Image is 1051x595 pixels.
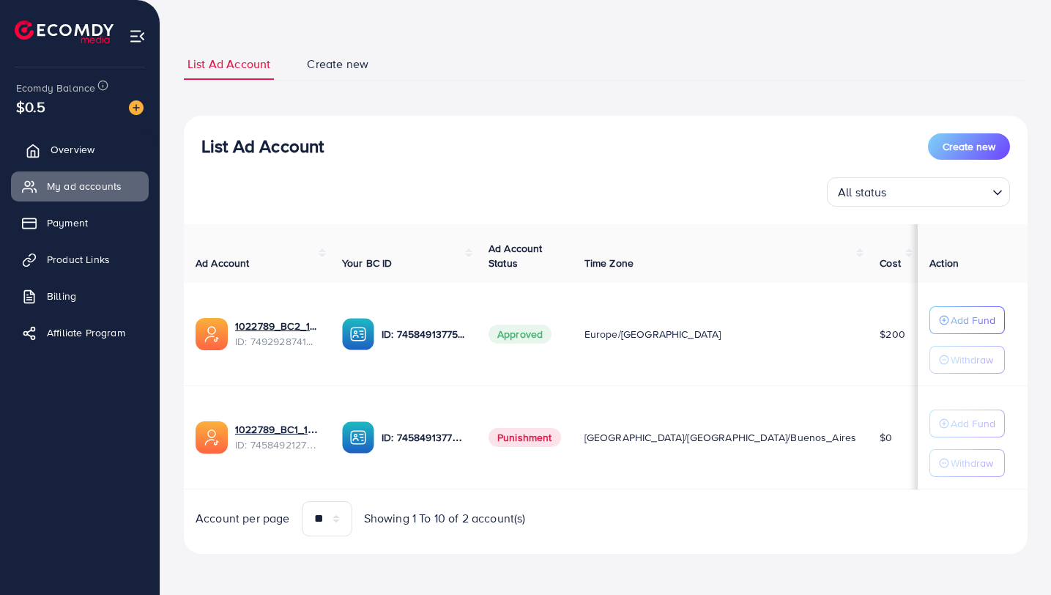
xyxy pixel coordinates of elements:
[342,318,374,350] img: ic-ba-acc.ded83a64.svg
[235,422,319,437] a: 1022789_BC1_1736565551132
[943,139,995,154] span: Create new
[951,311,995,329] p: Add Fund
[235,422,319,452] div: <span class='underline'>1022789_BC1_1736565551132</span></br>7458492127258099713
[489,428,561,447] span: Punishment
[929,256,959,270] span: Action
[342,256,393,270] span: Your BC ID
[51,142,94,157] span: Overview
[196,510,290,527] span: Account per page
[11,208,149,237] a: Payment
[307,56,368,73] span: Create new
[129,100,144,115] img: image
[187,56,270,73] span: List Ad Account
[129,28,146,45] img: menu
[47,325,125,340] span: Affiliate Program
[880,327,905,341] span: $200
[47,289,76,303] span: Billing
[880,430,892,445] span: $0
[11,281,149,311] a: Billing
[11,135,149,164] a: Overview
[489,241,543,270] span: Ad Account Status
[47,252,110,267] span: Product Links
[196,318,228,350] img: ic-ads-acc.e4c84228.svg
[989,529,1040,584] iframe: Chat
[891,179,987,203] input: Search for option
[835,182,890,203] span: All status
[929,346,1005,374] button: Withdraw
[382,429,465,446] p: ID: 7458491377538646017
[235,319,319,333] a: 1022789_BC2_1744583797071
[880,256,901,270] span: Cost
[342,421,374,454] img: ic-ba-acc.ded83a64.svg
[364,510,526,527] span: Showing 1 To 10 of 2 account(s)
[11,245,149,274] a: Product Links
[951,454,993,472] p: Withdraw
[929,410,1005,437] button: Add Fund
[235,334,319,349] span: ID: 7492928741409030151
[951,351,993,369] p: Withdraw
[11,171,149,201] a: My ad accounts
[15,21,114,43] img: logo
[235,319,319,349] div: <span class='underline'>1022789_BC2_1744583797071</span></br>7492928741409030151
[382,325,465,343] p: ID: 7458491377538646017
[196,421,228,454] img: ic-ads-acc.e4c84228.svg
[928,133,1010,160] button: Create new
[16,96,46,117] span: $0.5
[235,437,319,452] span: ID: 7458492127258099713
[584,256,634,270] span: Time Zone
[929,449,1005,477] button: Withdraw
[827,177,1010,207] div: Search for option
[929,306,1005,334] button: Add Fund
[196,256,250,270] span: Ad Account
[584,430,857,445] span: [GEOGRAPHIC_DATA]/[GEOGRAPHIC_DATA]/Buenos_Aires
[489,325,552,344] span: Approved
[47,179,122,193] span: My ad accounts
[16,81,95,95] span: Ecomdy Balance
[951,415,995,432] p: Add Fund
[201,136,324,157] h3: List Ad Account
[584,327,721,341] span: Europe/[GEOGRAPHIC_DATA]
[47,215,88,230] span: Payment
[11,318,149,347] a: Affiliate Program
